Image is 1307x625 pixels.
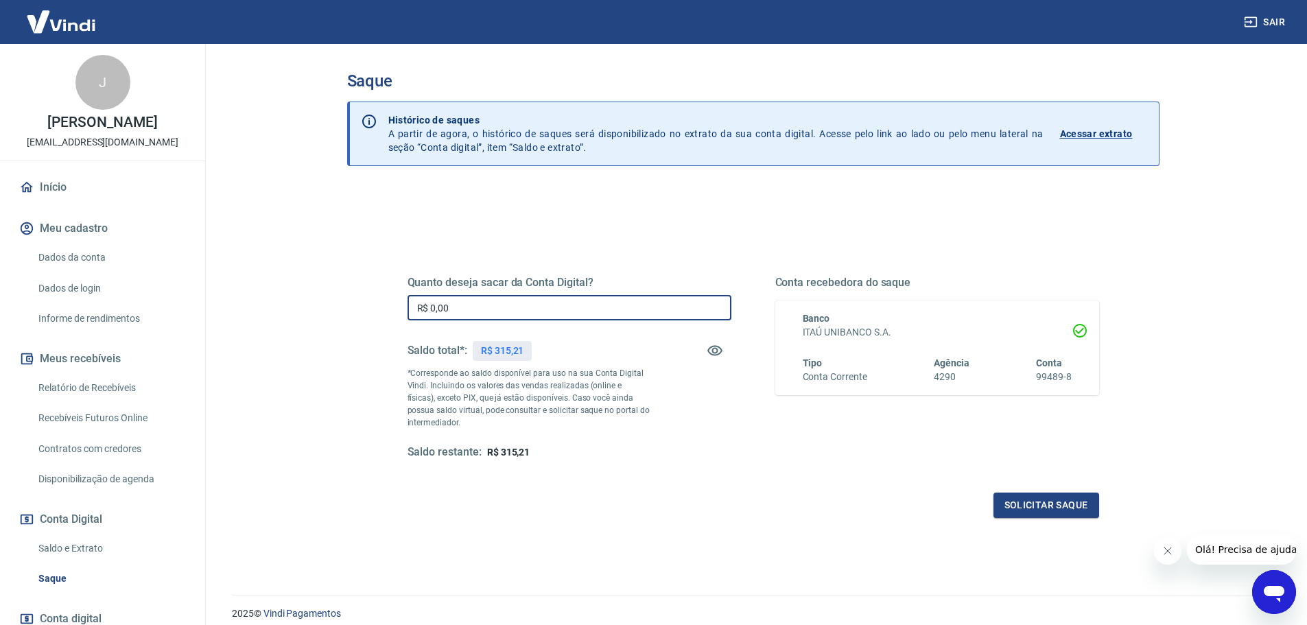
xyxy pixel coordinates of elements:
a: Recebíveis Futuros Online [33,404,189,432]
iframe: Fechar mensagem [1154,537,1181,565]
a: Dados da conta [33,244,189,272]
img: Vindi [16,1,106,43]
a: Informe de rendimentos [33,305,189,333]
a: Acessar extrato [1060,113,1148,154]
p: *Corresponde ao saldo disponível para uso na sua Conta Digital Vindi. Incluindo os valores das ve... [408,367,650,429]
p: Acessar extrato [1060,127,1133,141]
h6: 99489-8 [1036,370,1072,384]
button: Solicitar saque [993,493,1099,518]
a: Dados de login [33,274,189,303]
h5: Quanto deseja sacar da Conta Digital? [408,276,731,290]
span: R$ 315,21 [487,447,530,458]
p: [EMAIL_ADDRESS][DOMAIN_NAME] [27,135,178,150]
p: [PERSON_NAME] [47,115,157,130]
a: Disponibilização de agenda [33,465,189,493]
h6: 4290 [934,370,969,384]
button: Sair [1241,10,1291,35]
a: Saque [33,565,189,593]
a: Relatório de Recebíveis [33,374,189,402]
iframe: Mensagem da empresa [1187,534,1296,565]
button: Meus recebíveis [16,344,189,374]
button: Meu cadastro [16,213,189,244]
h5: Saldo total*: [408,344,467,357]
p: Histórico de saques [388,113,1044,127]
h6: Conta Corrente [803,370,867,384]
a: Vindi Pagamentos [263,608,341,619]
h6: ITAÚ UNIBANCO S.A. [803,325,1072,340]
h5: Saldo restante: [408,445,482,460]
div: J [75,55,130,110]
span: Agência [934,357,969,368]
span: Conta [1036,357,1062,368]
span: Tipo [803,357,823,368]
iframe: Botão para abrir a janela de mensagens [1252,570,1296,614]
span: Banco [803,313,830,324]
span: Olá! Precisa de ajuda? [8,10,115,21]
h5: Conta recebedora do saque [775,276,1099,290]
a: Saldo e Extrato [33,534,189,563]
h3: Saque [347,71,1159,91]
p: A partir de agora, o histórico de saques será disponibilizado no extrato da sua conta digital. Ac... [388,113,1044,154]
a: Início [16,172,189,202]
p: R$ 315,21 [481,344,524,358]
a: Contratos com credores [33,435,189,463]
p: 2025 © [232,606,1274,621]
button: Conta Digital [16,504,189,534]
